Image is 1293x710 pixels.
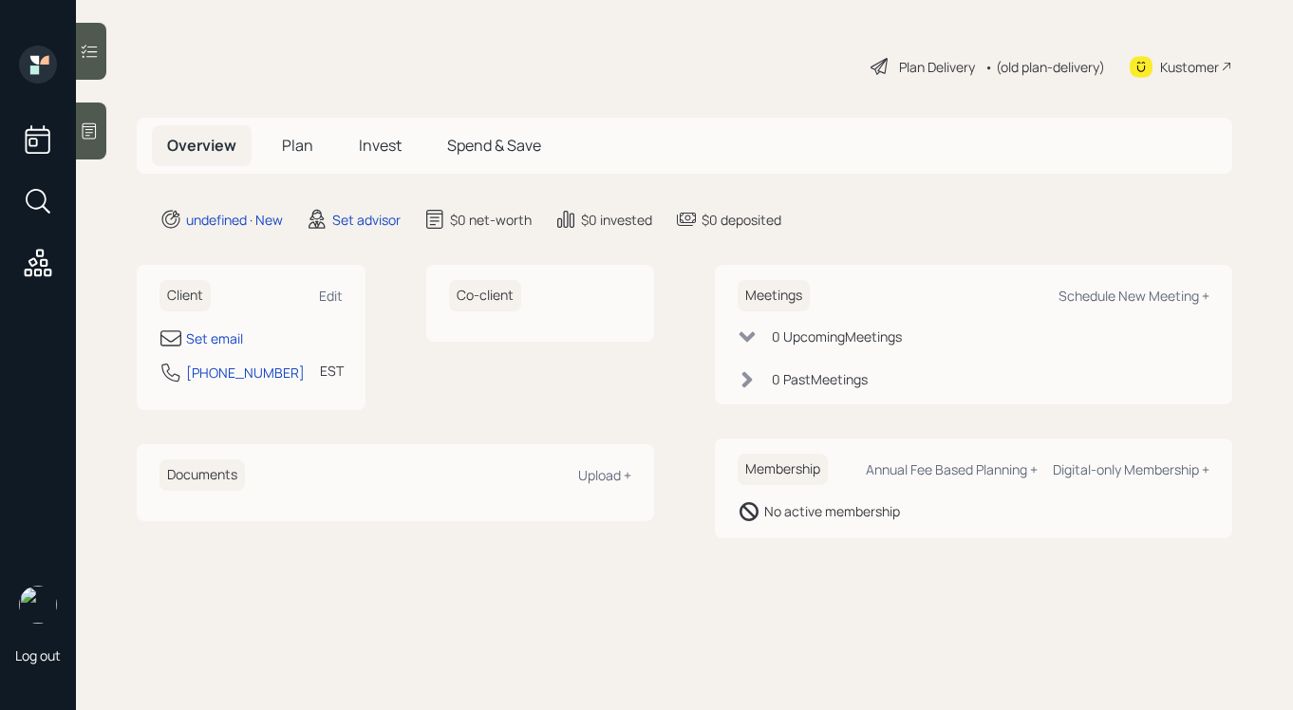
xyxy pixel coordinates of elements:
[159,280,211,311] h6: Client
[984,57,1105,77] div: • (old plan-delivery)
[186,210,283,230] div: undefined · New
[764,501,900,521] div: No active membership
[772,369,868,389] div: 0 Past Meeting s
[282,135,313,156] span: Plan
[186,363,305,383] div: [PHONE_NUMBER]
[447,135,541,156] span: Spend & Save
[578,466,631,484] div: Upload +
[1059,287,1209,305] div: Schedule New Meeting +
[159,459,245,491] h6: Documents
[319,287,343,305] div: Edit
[702,210,781,230] div: $0 deposited
[738,454,828,485] h6: Membership
[449,280,521,311] h6: Co-client
[899,57,975,77] div: Plan Delivery
[320,361,344,381] div: EST
[167,135,236,156] span: Overview
[450,210,532,230] div: $0 net-worth
[15,646,61,664] div: Log out
[772,327,902,346] div: 0 Upcoming Meeting s
[581,210,652,230] div: $0 invested
[19,586,57,624] img: retirable_logo.png
[359,135,402,156] span: Invest
[866,460,1038,478] div: Annual Fee Based Planning +
[1160,57,1219,77] div: Kustomer
[1053,460,1209,478] div: Digital-only Membership +
[738,280,810,311] h6: Meetings
[332,210,401,230] div: Set advisor
[186,328,243,348] div: Set email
